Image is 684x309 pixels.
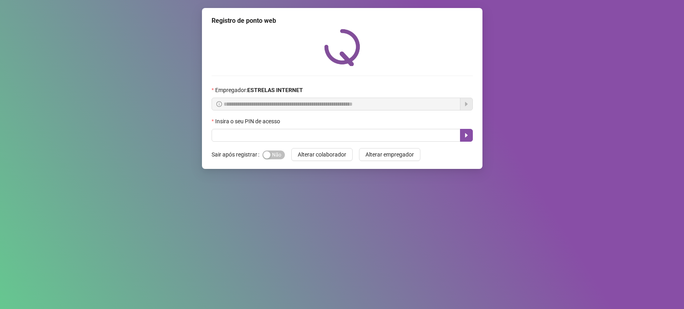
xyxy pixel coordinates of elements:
img: QRPoint [324,29,360,66]
label: Sair após registrar [212,148,262,161]
div: Registro de ponto web [212,16,473,26]
button: Alterar colaborador [291,148,353,161]
span: Empregador : [215,86,303,94]
label: Insira o seu PIN de acesso [212,117,285,126]
span: info-circle [216,101,222,107]
strong: ESTRELAS INTERNET [247,87,303,93]
button: Alterar empregador [359,148,420,161]
span: caret-right [463,132,470,138]
span: Alterar colaborador [298,150,346,159]
span: Alterar empregador [365,150,414,159]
